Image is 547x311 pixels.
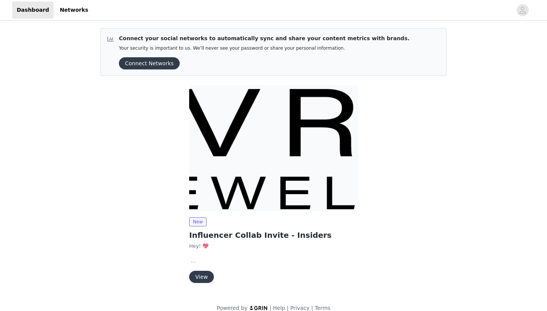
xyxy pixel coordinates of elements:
a: Help [273,305,285,311]
button: View [189,271,214,283]
a: Terms [315,305,330,311]
a: View [189,274,214,280]
div: avatar [519,4,526,16]
span: Powered by [217,305,247,311]
span: | [311,305,313,311]
img: Evry Jewels [189,85,358,211]
a: Dashboard [12,2,54,19]
p: Your security is important to us. We’ll never see your password or share your personal information. [119,46,409,51]
span: | [270,305,272,311]
a: Networks [55,2,93,19]
a: Privacy [290,305,310,311]
span: New [189,217,207,226]
button: Connect Networks [119,57,180,69]
p: Hey! 💖 [189,242,358,250]
p: Connect your social networks to automatically sync and share your content metrics with brands. [119,35,409,42]
h2: Influencer Collab Invite - Insiders [189,229,358,241]
span: | [287,305,289,311]
img: logo [249,305,268,310]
